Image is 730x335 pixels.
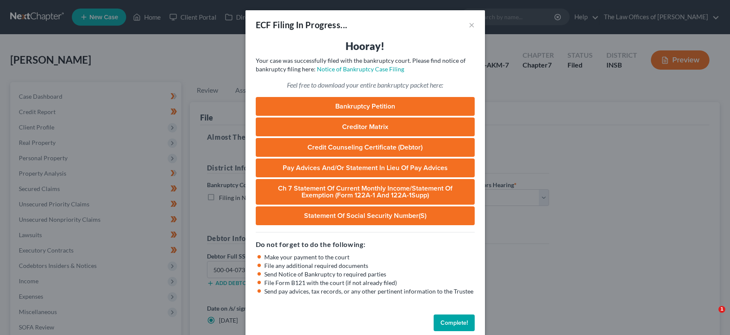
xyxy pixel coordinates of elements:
[264,262,475,270] li: File any additional required documents
[256,206,475,225] a: Statement of Social Security Number(s)
[256,138,475,157] a: Credit Counseling Certificate (Debtor)
[256,19,348,31] div: ECF Filing In Progress...
[718,306,725,313] span: 1
[256,39,475,53] h3: Hooray!
[264,287,475,296] li: Send pay advices, tax records, or any other pertinent information to the Trustee
[256,179,475,205] a: Ch 7 Statement of Current Monthly Income/Statement of Exemption (Form 122A-1 and 122A-1Supp)
[256,159,475,177] a: Pay Advices and/or Statement in Lieu of Pay Advices
[256,118,475,136] a: Creditor Matrix
[256,97,475,116] a: Bankruptcy Petition
[701,306,721,326] iframe: Intercom live chat
[434,314,475,332] button: Complete!
[256,80,475,90] p: Feel free to download your entire bankruptcy packet here:
[256,239,475,250] h5: Do not forget to do the following:
[317,65,404,73] a: Notice of Bankruptcy Case Filing
[469,20,475,30] button: ×
[256,57,466,73] span: Your case was successfully filed with the bankruptcy court. Please find notice of bankruptcy fili...
[264,253,475,262] li: Make your payment to the court
[264,270,475,279] li: Send Notice of Bankruptcy to required parties
[264,279,475,287] li: File Form B121 with the court (if not already filed)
